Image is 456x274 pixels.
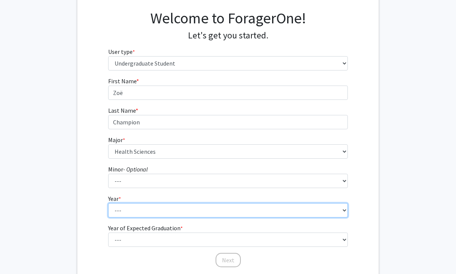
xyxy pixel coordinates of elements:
label: User type [108,47,135,56]
i: - Optional [123,165,148,173]
h4: Let's get you started. [108,30,348,41]
label: Minor [108,165,148,174]
label: Year of Expected Graduation [108,223,183,233]
label: Major [108,135,125,144]
label: Year [108,194,121,203]
span: First Name [108,77,136,85]
h1: Welcome to ForagerOne! [108,9,348,27]
iframe: Chat [6,240,32,268]
button: Next [216,253,241,267]
span: Last Name [108,107,136,114]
